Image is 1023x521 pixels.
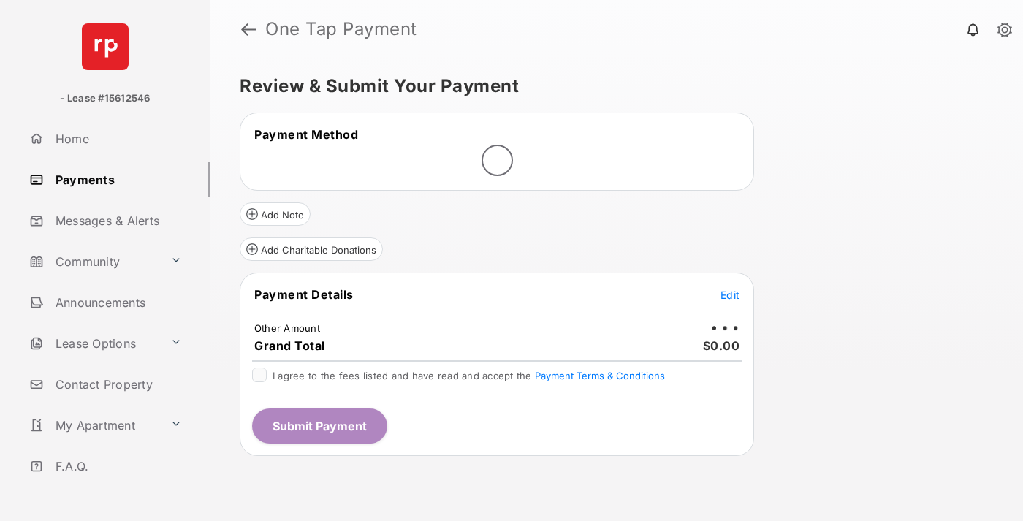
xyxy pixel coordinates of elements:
[535,370,665,381] button: I agree to the fees listed and have read and accept the
[23,408,164,443] a: My Apartment
[252,408,387,444] button: Submit Payment
[23,449,210,484] a: F.A.Q.
[23,326,164,361] a: Lease Options
[720,287,739,302] button: Edit
[23,367,210,402] a: Contact Property
[240,237,383,261] button: Add Charitable Donations
[240,77,982,95] h5: Review & Submit Your Payment
[60,91,150,106] p: - Lease #15612546
[23,121,210,156] a: Home
[254,127,358,142] span: Payment Method
[254,287,354,302] span: Payment Details
[23,244,164,279] a: Community
[82,23,129,70] img: svg+xml;base64,PHN2ZyB4bWxucz0iaHR0cDovL3d3dy53My5vcmcvMjAwMC9zdmciIHdpZHRoPSI2NCIgaGVpZ2h0PSI2NC...
[240,202,311,226] button: Add Note
[703,338,740,353] span: $0.00
[23,162,210,197] a: Payments
[254,338,325,353] span: Grand Total
[265,20,417,38] strong: One Tap Payment
[23,285,210,320] a: Announcements
[23,203,210,238] a: Messages & Alerts
[254,322,321,335] td: Other Amount
[720,289,739,301] span: Edit
[273,370,665,381] span: I agree to the fees listed and have read and accept the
